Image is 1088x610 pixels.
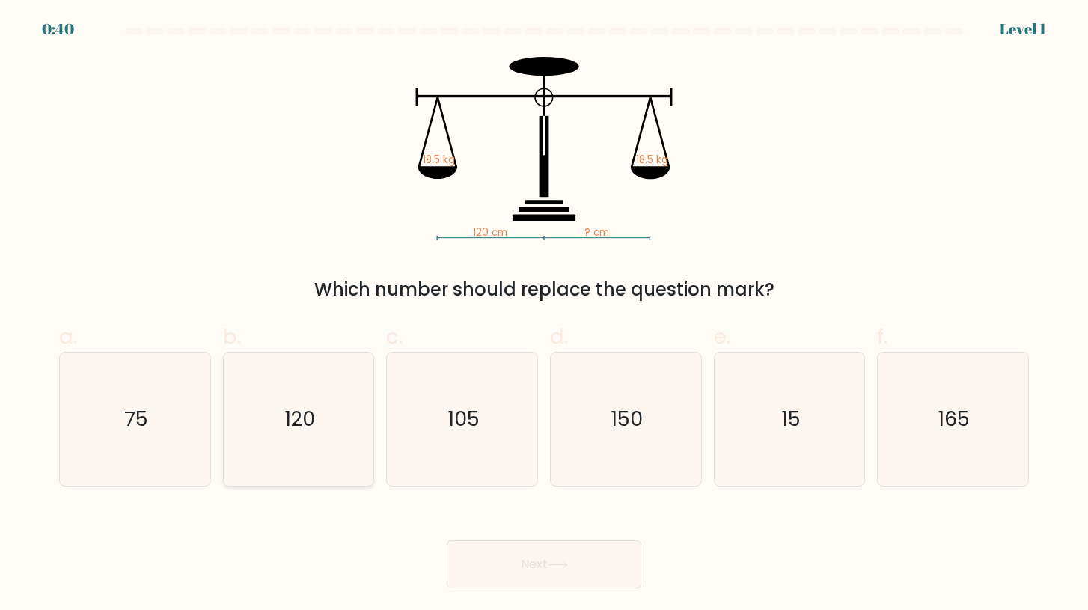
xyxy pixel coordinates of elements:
text: 165 [938,405,971,433]
div: 0:40 [42,18,74,40]
span: b. [223,322,241,351]
span: f. [877,322,887,351]
div: Level 1 [1000,18,1046,40]
text: 75 [124,405,148,433]
tspan: 18.5 kg [423,153,455,167]
span: c. [386,322,403,351]
span: e. [714,322,730,351]
span: a. [59,322,77,351]
tspan: ? cm [584,225,609,240]
div: Which number should replace the question mark? [68,276,1020,303]
tspan: 18.5 kg [636,153,668,167]
text: 15 [781,405,801,433]
tspan: 120 cm [473,225,507,240]
span: d. [550,322,568,351]
text: 105 [447,405,480,433]
text: 150 [611,405,644,433]
button: Next [447,540,641,588]
text: 120 [284,405,315,433]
